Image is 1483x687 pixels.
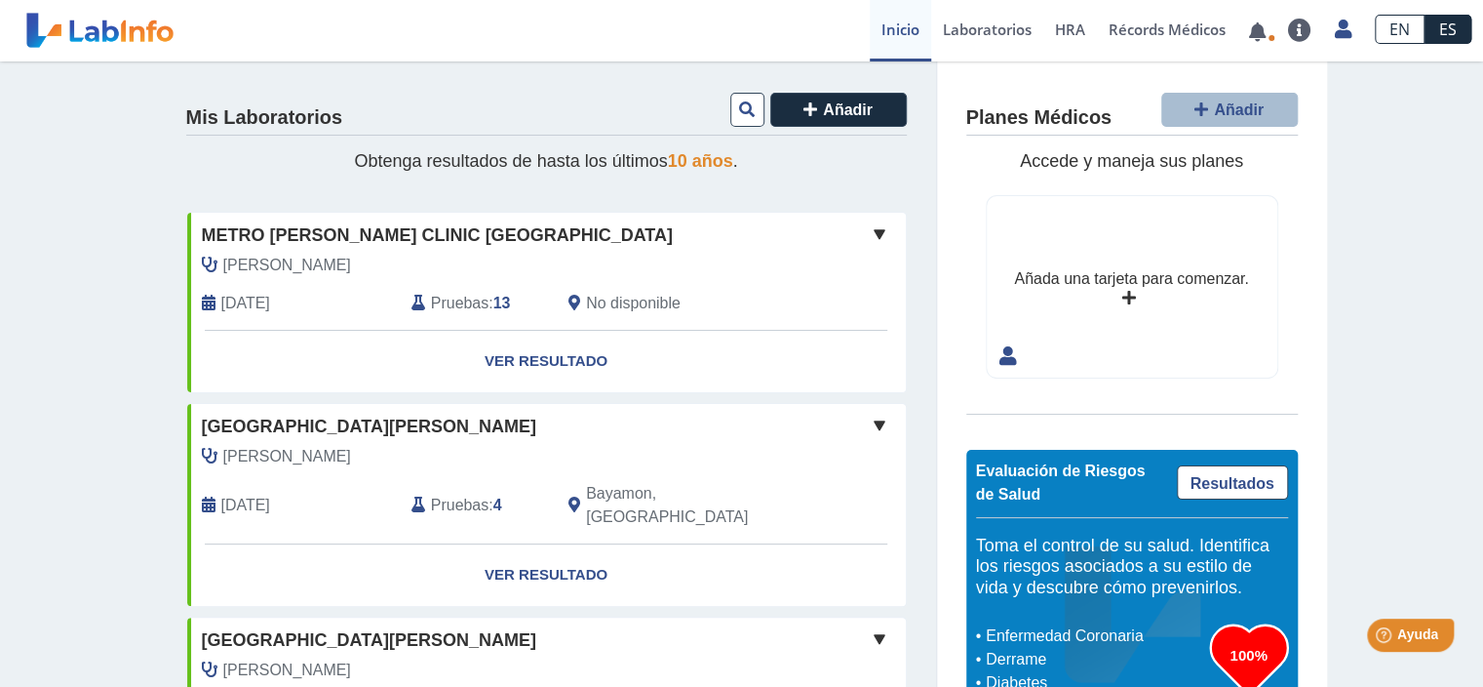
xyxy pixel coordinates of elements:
a: Ver Resultado [187,545,906,606]
a: Ver Resultado [187,331,906,392]
span: HRA [1055,20,1085,39]
span: Accede y maneja sus planes [1020,151,1243,171]
li: Derrame [981,648,1210,671]
h4: Mis Laboratorios [186,106,342,130]
a: Resultados [1177,465,1288,500]
span: Metro [PERSON_NAME] Clinic [GEOGRAPHIC_DATA] [202,222,673,249]
li: Enfermedad Coronaria [981,625,1210,648]
span: Pruebas [431,292,488,315]
span: No disponible [586,292,681,315]
span: 2024-12-31 [221,292,270,315]
h4: Planes Médicos [966,106,1112,130]
span: Pruebas [431,494,488,517]
span: 10 años [668,151,733,171]
span: Bayamon, PR [586,482,801,529]
div: : [397,482,554,529]
span: Obtenga resultados de hasta los últimos . [354,151,737,171]
iframe: Help widget launcher [1309,611,1462,666]
b: 13 [493,295,511,311]
span: [GEOGRAPHIC_DATA][PERSON_NAME] [202,414,536,440]
span: Lugo Lopez, Zahira [223,659,351,682]
h5: Toma el control de su salud. Identifica los riesgos asociados a su estilo de vida y descubre cómo... [976,536,1288,599]
span: Lugo Lopez, Zahira [223,445,351,468]
span: Añadir [1214,101,1264,118]
span: [GEOGRAPHIC_DATA][PERSON_NAME] [202,627,536,654]
span: Cruz Dardiz, Nicolas [223,254,351,277]
span: Añadir [823,101,873,118]
div: Añada una tarjeta para comenzar. [1014,267,1248,291]
a: EN [1375,15,1424,44]
span: Evaluación de Riesgos de Salud [976,463,1146,503]
a: ES [1424,15,1471,44]
h3: 100% [1210,643,1288,667]
button: Añadir [1161,93,1298,127]
b: 4 [493,497,502,513]
div: : [397,292,554,315]
span: 2023-11-07 [221,494,270,517]
button: Añadir [770,93,907,127]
